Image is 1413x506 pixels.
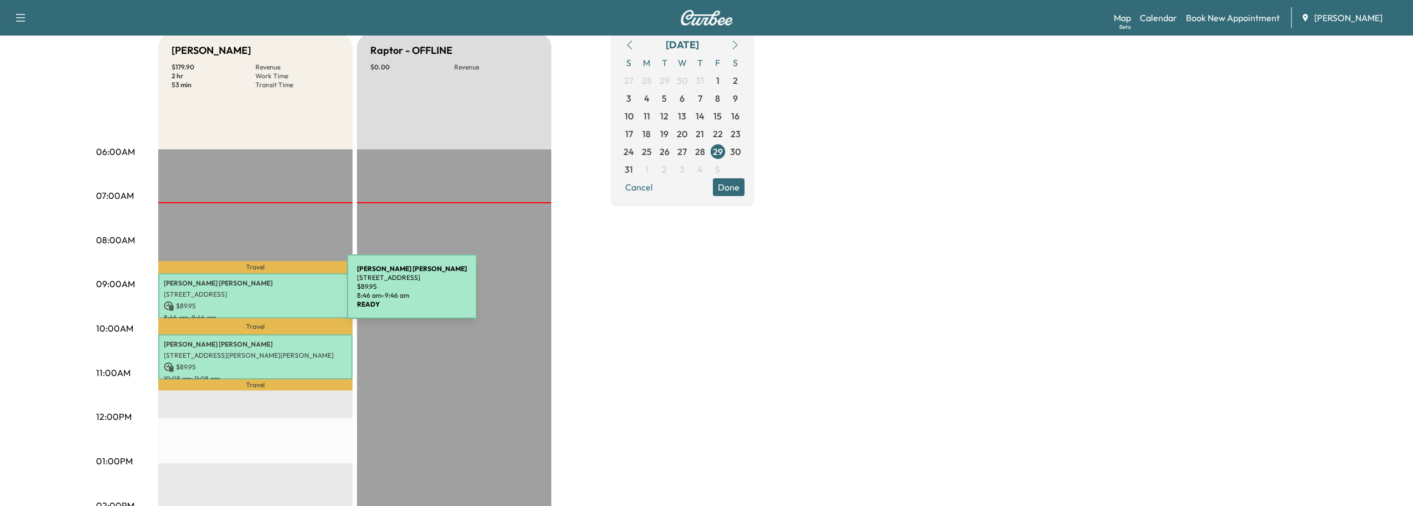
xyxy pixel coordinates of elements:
[164,313,347,322] p: 8:46 am - 9:46 am
[172,43,251,58] h5: [PERSON_NAME]
[164,290,347,299] p: [STREET_ADDRESS]
[158,379,353,390] p: Travel
[660,109,668,123] span: 12
[660,74,670,87] span: 29
[638,54,656,72] span: M
[731,109,740,123] span: 16
[695,145,705,158] span: 28
[623,145,634,158] span: 24
[677,74,687,87] span: 30
[172,72,255,81] p: 2 hr
[680,92,685,105] span: 6
[677,127,687,141] span: 20
[662,163,667,176] span: 2
[660,127,668,141] span: 19
[696,74,704,87] span: 31
[697,163,703,176] span: 4
[709,54,727,72] span: F
[164,279,347,288] p: [PERSON_NAME] [PERSON_NAME]
[730,145,741,158] span: 30
[164,301,347,311] p: $ 89.95
[1114,11,1131,24] a: MapBeta
[666,37,699,53] div: [DATE]
[370,63,454,72] p: $ 0.00
[96,189,134,202] p: 07:00AM
[673,54,691,72] span: W
[96,454,133,468] p: 01:00PM
[662,92,667,105] span: 5
[96,277,135,290] p: 09:00AM
[643,109,650,123] span: 11
[733,92,738,105] span: 9
[715,163,720,176] span: 5
[625,109,633,123] span: 10
[96,322,133,335] p: 10:00AM
[642,127,651,141] span: 18
[164,351,347,360] p: [STREET_ADDRESS][PERSON_NAME][PERSON_NAME]
[172,81,255,89] p: 53 min
[698,92,702,105] span: 7
[715,92,720,105] span: 8
[642,145,652,158] span: 25
[96,145,135,158] p: 06:00AM
[713,145,723,158] span: 29
[716,74,720,87] span: 1
[644,92,650,105] span: 4
[680,163,685,176] span: 3
[370,43,452,58] h5: Raptor - OFFLINE
[642,74,652,87] span: 28
[645,163,648,176] span: 1
[677,145,687,158] span: 27
[691,54,709,72] span: T
[696,127,704,141] span: 21
[255,81,339,89] p: Transit Time
[731,127,741,141] span: 23
[678,109,686,123] span: 13
[1186,11,1280,24] a: Book New Appointment
[1140,11,1177,24] a: Calendar
[656,54,673,72] span: T
[727,54,745,72] span: S
[620,54,638,72] span: S
[96,366,130,379] p: 11:00AM
[620,178,658,196] button: Cancel
[713,178,745,196] button: Done
[96,410,132,423] p: 12:00PM
[96,233,135,247] p: 08:00AM
[255,72,339,81] p: Work Time
[164,340,347,349] p: [PERSON_NAME] [PERSON_NAME]
[172,63,255,72] p: $ 179.90
[1119,23,1131,31] div: Beta
[733,74,738,87] span: 2
[626,92,631,105] span: 3
[713,127,723,141] span: 22
[625,127,633,141] span: 17
[255,63,339,72] p: Revenue
[696,109,705,123] span: 14
[680,10,733,26] img: Curbee Logo
[1314,11,1382,24] span: [PERSON_NAME]
[713,109,722,123] span: 15
[158,261,353,273] p: Travel
[625,163,633,176] span: 31
[624,74,633,87] span: 27
[158,318,353,335] p: Travel
[660,145,670,158] span: 26
[164,374,347,383] p: 10:08 am - 11:08 am
[164,362,347,372] p: $ 89.95
[454,63,538,72] p: Revenue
